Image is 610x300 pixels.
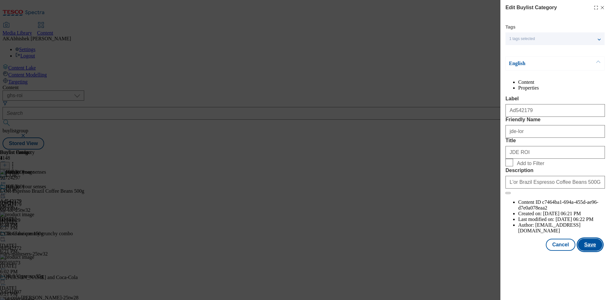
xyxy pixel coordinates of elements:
label: Title [505,138,605,143]
input: Enter Description [505,176,605,189]
p: English [509,60,576,67]
li: Last modified on: [518,217,605,222]
span: [EMAIL_ADDRESS][DOMAIN_NAME] [518,222,580,233]
button: Save [578,239,602,251]
span: [DATE] 06:22 PM [556,217,593,222]
h4: Edit Buylist Category [505,4,557,11]
li: Content ID [518,199,605,211]
li: Author: [518,222,605,234]
button: 1 tags selected [505,32,605,45]
label: Label [505,96,605,102]
label: Friendly Name [505,117,605,123]
span: [DATE] 06:21 PM [543,211,581,216]
span: c7464ba1-694a-455d-ae96-d7e0a078eaa2 [518,199,598,210]
label: Description [505,168,605,173]
li: Properties [518,85,605,91]
button: Cancel [546,239,575,251]
span: 1 tags selected [509,37,535,41]
li: Created on: [518,211,605,217]
li: Content [518,79,605,85]
input: Enter Label [505,104,605,117]
span: Add to Filter [517,161,544,166]
label: Tags [505,25,516,29]
input: Enter Title [505,146,605,159]
input: Enter Friendly Name [505,125,605,138]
